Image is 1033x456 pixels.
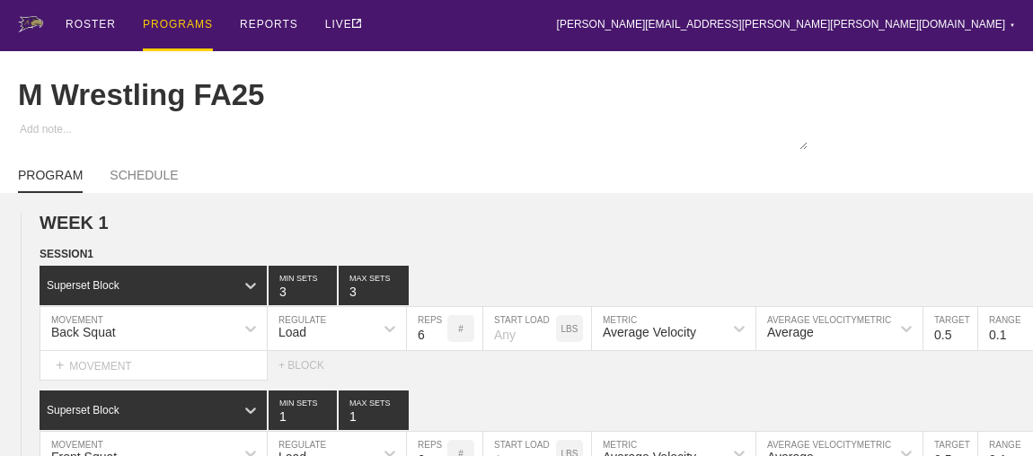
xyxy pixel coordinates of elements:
[18,168,83,193] a: PROGRAM
[458,324,464,334] p: #
[603,325,696,339] div: Average Velocity
[47,404,119,417] div: Superset Block
[40,351,268,381] div: MOVEMENT
[483,307,556,350] input: Any
[56,357,64,373] span: +
[943,370,1033,456] iframe: Chat Widget
[767,325,814,339] div: Average
[1010,20,1015,31] div: ▼
[51,325,116,339] div: Back Squat
[40,213,109,232] span: WEEK 1
[339,390,409,430] input: None
[40,248,93,260] span: SESSION 1
[110,168,178,191] a: SCHEDULE
[278,359,341,372] div: + BLOCK
[561,324,578,334] p: LBS
[278,325,306,339] div: Load
[18,16,43,32] img: logo
[339,266,409,305] input: None
[47,279,119,292] div: Superset Block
